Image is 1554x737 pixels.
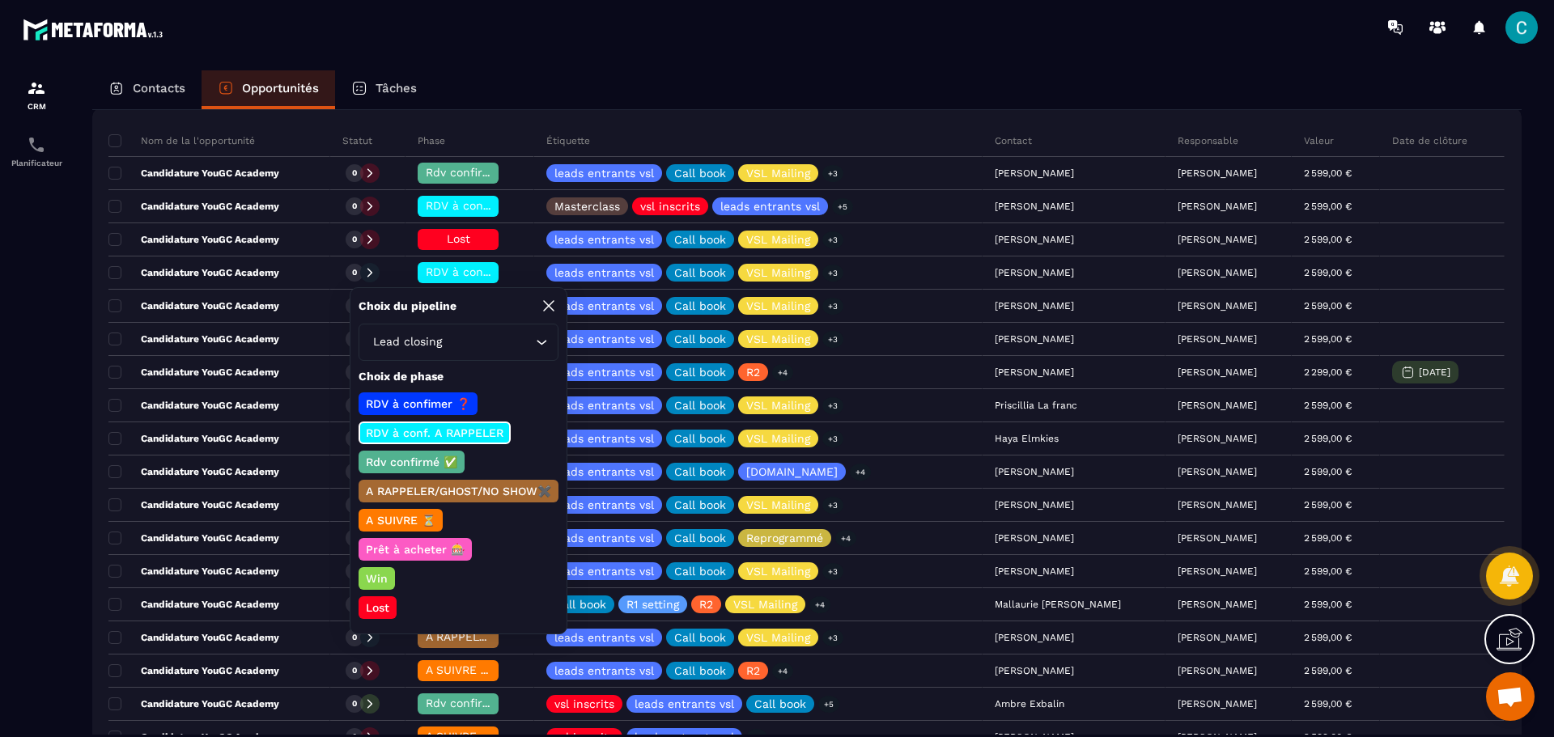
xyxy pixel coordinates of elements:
p: 0 [352,201,357,212]
img: scheduler [27,135,46,155]
p: [DOMAIN_NAME] [746,466,838,477]
p: 2 599,00 € [1304,599,1352,610]
p: leads entrants vsl [720,201,820,212]
a: schedulerschedulerPlanificateur [4,123,69,180]
p: +4 [809,596,830,613]
p: 2 599,00 € [1304,201,1352,212]
p: Masterclass [554,201,620,212]
p: Win [363,570,390,587]
p: leads entrants vsl [635,698,734,709]
p: leads entrants vsl [554,234,654,245]
p: leads entrants vsl [554,565,654,577]
p: Call book [674,499,726,510]
p: Choix du pipeline [359,299,456,314]
p: Choix de phase [359,369,558,384]
p: [PERSON_NAME] [1178,433,1257,444]
p: RDV à confimer ❓ [363,396,473,412]
p: RDV à conf. A RAPPELER [363,425,506,441]
p: Candidature YouGC Academy [108,167,279,180]
p: 2 599,00 € [1304,565,1352,577]
p: 2 599,00 € [1304,698,1352,709]
p: A RAPPELER/GHOST/NO SHOW✖️ [363,483,554,499]
p: leads entrants vsl [554,333,654,345]
p: +3 [822,397,843,414]
p: +3 [822,231,843,248]
p: leads entrants vsl [554,499,654,510]
p: +3 [822,265,843,282]
p: +3 [822,563,843,580]
p: Rdv confirmé ✅ [363,454,460,470]
p: leads entrants vsl [554,433,654,444]
p: [PERSON_NAME] [1178,333,1257,345]
p: leads entrants vsl [554,466,654,477]
p: Opportunités [242,81,319,95]
p: Planificateur [4,159,69,167]
p: vsl inscrits [640,201,700,212]
p: +3 [822,629,843,646]
p: Call book [674,565,726,577]
p: 0 [352,665,357,676]
p: Candidature YouGC Academy [108,664,279,677]
p: Candidature YouGC Academy [108,498,279,511]
p: Call book [674,532,726,544]
p: Contacts [133,81,185,95]
p: Tâches [376,81,417,95]
p: CRM [4,102,69,111]
p: [PERSON_NAME] [1178,499,1257,510]
a: formationformationCRM [4,66,69,123]
img: formation [27,78,46,98]
p: 2 599,00 € [1304,267,1352,278]
input: Search for option [445,333,532,351]
p: Call book [674,333,726,345]
p: +5 [818,696,839,713]
p: +5 [832,198,853,215]
span: Rdv confirmé ✅ [426,166,517,179]
p: 2 599,00 € [1304,499,1352,510]
p: 2 299,00 € [1304,366,1352,378]
p: VSL Mailing [746,300,810,311]
p: 2 599,00 € [1304,433,1352,444]
p: Phase [418,134,445,147]
p: Call book [674,400,726,411]
p: R2 [699,599,713,610]
p: 0 [352,234,357,245]
img: logo [23,15,168,44]
p: [PERSON_NAME] [1178,466,1257,477]
p: Contact [995,134,1032,147]
p: VSL Mailing [733,599,797,610]
p: VSL Mailing [746,167,810,179]
p: Candidature YouGC Academy [108,266,279,279]
p: A SUIVRE ⏳ [363,512,438,528]
span: RDV à conf. A RAPPELER [426,265,562,278]
span: Rdv confirmé ✅ [426,697,517,709]
p: Candidature YouGC Academy [108,200,279,213]
p: 2 599,00 € [1304,300,1352,311]
p: leads entrants vsl [554,167,654,179]
p: 2 599,00 € [1304,665,1352,676]
div: Search for option [359,324,558,361]
p: [PERSON_NAME] [1178,665,1257,676]
p: leads entrants vsl [554,400,654,411]
p: Call book [674,234,726,245]
p: Date de clôture [1392,134,1467,147]
p: VSL Mailing [746,400,810,411]
p: 2 599,00 € [1304,632,1352,643]
p: 2 599,00 € [1304,167,1352,179]
p: Statut [342,134,372,147]
span: A SUIVRE ⏳ [426,663,495,676]
p: 0 [352,267,357,278]
p: 2 599,00 € [1304,400,1352,411]
p: Candidature YouGC Academy [108,432,279,445]
p: [PERSON_NAME] [1178,267,1257,278]
p: Nom de la l'opportunité [108,134,255,147]
p: 0 [352,632,357,643]
p: VSL Mailing [746,499,810,510]
p: Candidature YouGC Academy [108,366,279,379]
p: Candidature YouGC Academy [108,532,279,544]
p: R2 [746,665,760,676]
p: 2 599,00 € [1304,234,1352,245]
p: +4 [835,530,856,547]
div: Ouvrir le chat [1486,672,1535,721]
p: +4 [772,364,793,381]
p: Candidature YouGC Academy [108,299,279,312]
